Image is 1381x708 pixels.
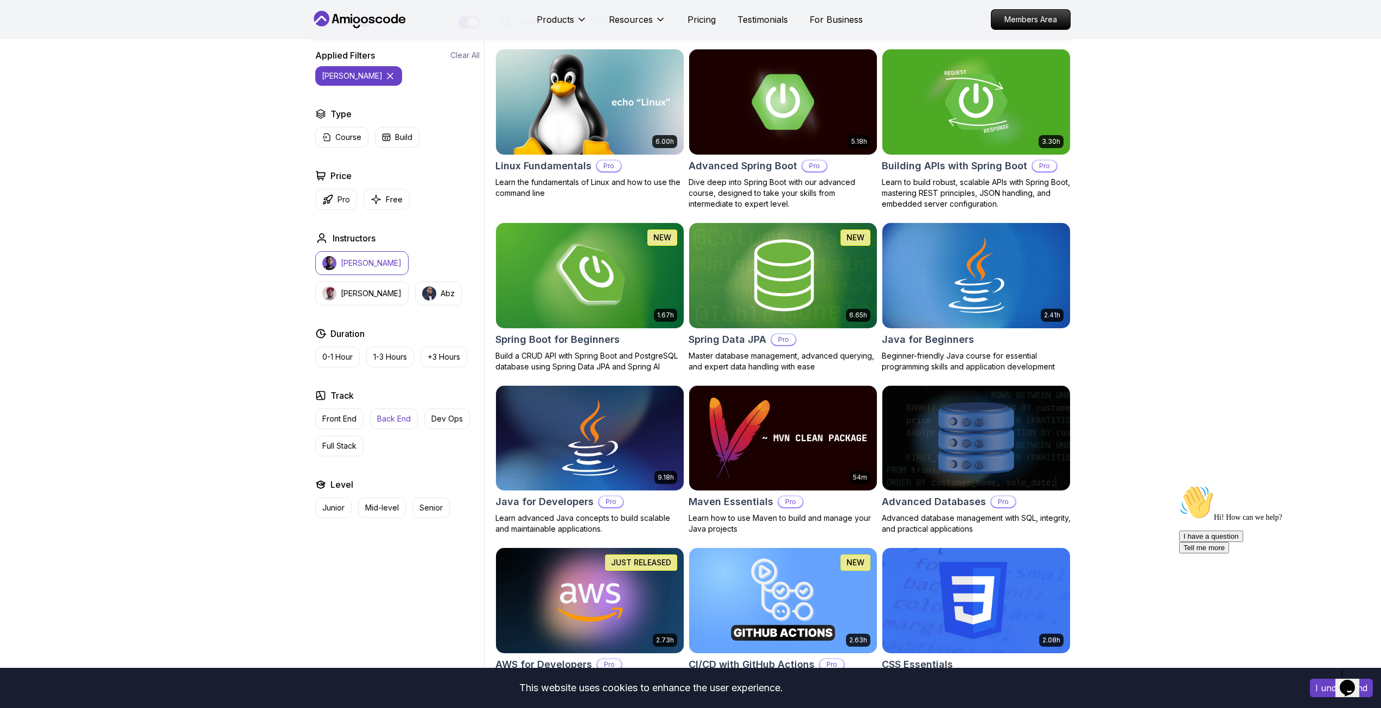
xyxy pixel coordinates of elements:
p: 3.30h [1042,137,1060,146]
button: instructor img[PERSON_NAME] [315,251,409,275]
img: Java for Beginners card [882,223,1070,328]
h2: CI/CD with GitHub Actions [689,657,814,672]
p: [PERSON_NAME] [322,71,383,81]
span: Hi! How can we help? [4,33,107,41]
p: [PERSON_NAME] [341,288,402,299]
p: Learn advanced Java concepts to build scalable and maintainable applications. [495,513,684,534]
h2: Applied Filters [315,49,375,62]
img: Spring Data JPA card [689,223,877,328]
h2: Level [330,478,353,491]
p: Pro [803,161,826,171]
p: Resources [609,13,653,26]
p: 5.18h [851,137,867,146]
p: 1-3 Hours [373,352,407,362]
p: Front End [322,413,357,424]
img: instructor img [322,256,336,270]
p: Course [335,132,361,143]
img: instructor img [422,286,436,301]
img: :wave: [4,4,39,39]
p: Learn how to use Maven to build and manage your Java projects [689,513,877,534]
h2: Maven Essentials [689,494,773,509]
button: instructor img[PERSON_NAME] [315,282,409,305]
iframe: chat widget [1175,481,1370,659]
h2: Linux Fundamentals [495,158,591,174]
button: Mid-level [358,497,406,518]
h2: AWS for Developers [495,657,592,672]
p: Mid-level [365,502,399,513]
a: Spring Boot for Beginners card1.67hNEWSpring Boot for BeginnersBuild a CRUD API with Spring Boot ... [495,222,684,372]
a: Java for Developers card9.18hJava for DevelopersProLearn advanced Java concepts to build scalable... [495,385,684,535]
a: AWS for Developers card2.73hJUST RELEASEDAWS for DevelopersProMaster AWS services like EC2, RDS, ... [495,547,684,708]
p: Pricing [688,13,716,26]
a: Building APIs with Spring Boot card3.30hBuilding APIs with Spring BootProLearn to build robust, s... [882,49,1071,209]
h2: Price [330,169,352,182]
h2: Duration [330,327,365,340]
p: Build [395,132,412,143]
button: [PERSON_NAME] [315,66,402,86]
p: Pro [597,659,621,670]
button: Clear All [450,50,480,61]
button: +3 Hours [421,347,467,367]
p: Full Stack [322,441,357,451]
p: 2.41h [1044,311,1060,320]
button: Dev Ops [424,409,470,429]
h2: CSS Essentials [882,657,953,672]
button: Free [364,189,410,210]
img: instructor img [322,286,336,301]
p: Testimonials [737,13,788,26]
button: Full Stack [315,436,364,456]
p: Products [537,13,574,26]
div: This website uses cookies to enhance the user experience. [8,676,1294,700]
p: NEW [653,232,671,243]
h2: Spring Boot for Beginners [495,332,620,347]
img: AWS for Developers card [496,548,684,653]
h2: Advanced Databases [882,494,986,509]
p: 2.73h [656,636,674,645]
a: For Business [810,13,863,26]
p: 54m [853,473,867,482]
a: Members Area [991,9,1071,30]
button: Tell me more [4,61,54,73]
h2: Instructors [333,232,376,245]
p: Abz [441,288,455,299]
img: Maven Essentials card [689,386,877,491]
button: Resources [609,13,666,35]
img: Java for Developers card [496,386,684,491]
a: Maven Essentials card54mMaven EssentialsProLearn how to use Maven to build and manage your Java p... [689,385,877,535]
p: Back End [377,413,411,424]
p: JUST RELEASED [611,557,671,568]
p: Pro [772,334,795,345]
img: Linux Fundamentals card [496,49,684,155]
p: Dev Ops [431,413,463,424]
button: Accept cookies [1310,679,1373,697]
a: CSS Essentials card2.08hCSS EssentialsMaster the fundamentals of CSS and bring your websites to l... [882,547,1071,697]
p: Master database management, advanced querying, and expert data handling with ease [689,350,877,372]
p: Build a CRUD API with Spring Boot and PostgreSQL database using Spring Data JPA and Spring AI [495,350,684,372]
p: Pro [338,194,350,205]
img: Advanced Spring Boot card [689,49,877,155]
p: Pro [599,496,623,507]
a: Java for Beginners card2.41hJava for BeginnersBeginner-friendly Java course for essential program... [882,222,1071,372]
iframe: chat widget [1335,665,1370,697]
a: CI/CD with GitHub Actions card2.63hNEWCI/CD with GitHub ActionsProMaster CI/CD pipelines with Git... [689,547,877,708]
p: Pro [820,659,844,670]
h2: Building APIs with Spring Boot [882,158,1027,174]
a: Advanced Databases cardAdvanced DatabasesProAdvanced database management with SQL, integrity, and... [882,385,1071,535]
h2: Advanced Spring Boot [689,158,797,174]
p: NEW [847,232,864,243]
button: Build [375,127,419,148]
p: 0-1 Hour [322,352,353,362]
div: 👋Hi! How can we help?I have a questionTell me more [4,4,200,73]
p: +3 Hours [428,352,460,362]
button: Junior [315,497,352,518]
a: Advanced Spring Boot card5.18hAdvanced Spring BootProDive deep into Spring Boot with our advanced... [689,49,877,209]
p: 9.18h [658,473,674,482]
button: Pro [315,189,357,210]
p: Pro [991,496,1015,507]
p: Junior [322,502,345,513]
p: Learn the fundamentals of Linux and how to use the command line [495,177,684,199]
p: NEW [847,557,864,568]
p: Learn to build robust, scalable APIs with Spring Boot, mastering REST principles, JSON handling, ... [882,177,1071,209]
img: Building APIs with Spring Boot card [882,49,1070,155]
